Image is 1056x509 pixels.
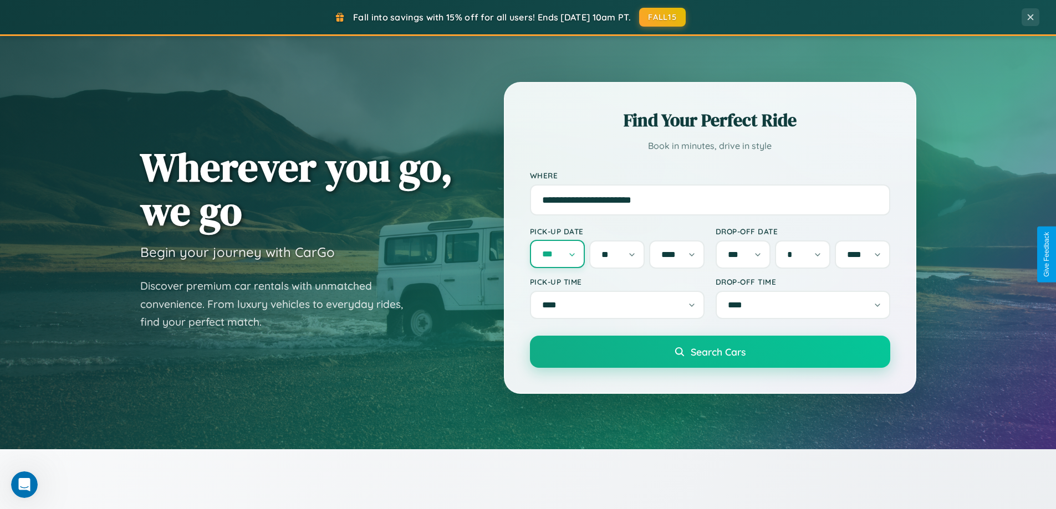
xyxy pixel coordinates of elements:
[1043,232,1050,277] div: Give Feedback
[530,138,890,154] p: Book in minutes, drive in style
[140,244,335,260] h3: Begin your journey with CarGo
[530,227,705,236] label: Pick-up Date
[716,277,890,286] label: Drop-off Time
[140,145,453,233] h1: Wherever you go, we go
[353,12,631,23] span: Fall into savings with 15% off for all users! Ends [DATE] 10am PT.
[11,471,38,498] iframe: Intercom live chat
[716,227,890,236] label: Drop-off Date
[140,277,417,331] p: Discover premium car rentals with unmatched convenience. From luxury vehicles to everyday rides, ...
[530,277,705,286] label: Pick-up Time
[691,346,746,358] span: Search Cars
[530,171,890,180] label: Where
[530,108,890,132] h2: Find Your Perfect Ride
[530,336,890,368] button: Search Cars
[639,8,686,27] button: FALL15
